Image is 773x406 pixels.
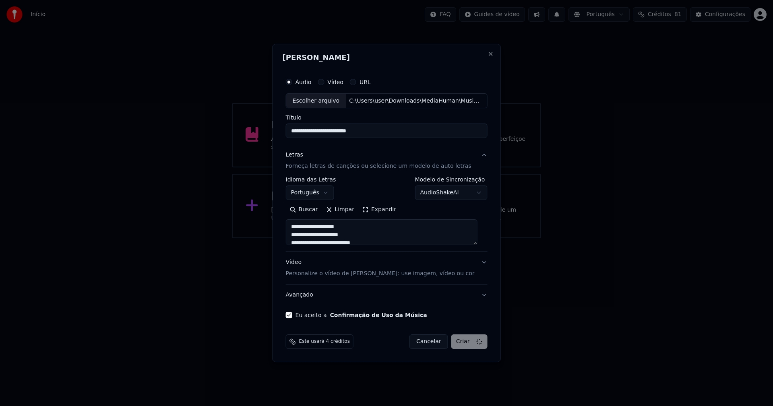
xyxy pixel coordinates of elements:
label: Áudio [296,79,312,85]
button: Avançado [286,284,488,305]
button: Eu aceito a [330,312,427,318]
button: Expandir [358,204,400,216]
div: Vídeo [286,259,475,278]
p: Forneça letras de canções ou selecione um modelo de auto letras [286,163,471,171]
h2: [PERSON_NAME] [283,54,491,61]
button: VídeoPersonalize o vídeo de [PERSON_NAME]: use imagem, vídeo ou cor [286,252,488,284]
label: Idioma das Letras [286,177,336,183]
button: Buscar [286,204,322,216]
label: URL [360,79,371,85]
div: Letras [286,151,303,159]
label: Eu aceito a [296,312,427,318]
label: Modelo de Sincronização [415,177,487,183]
div: Escolher arquivo [286,94,346,108]
label: Título [286,115,488,121]
button: Limpar [322,204,358,216]
div: LetrasForneça letras de canções ou selecione um modelo de auto letras [286,177,488,252]
button: Cancelar [409,334,448,349]
span: Este usará 4 créditos [299,338,350,345]
div: C:\Users\user\Downloads\MediaHuman\Music\[PERSON_NAME] Menti VOZ.mp3 [346,97,483,105]
button: LetrasForneça letras de canções ou selecione um modelo de auto letras [286,145,488,177]
p: Personalize o vídeo de [PERSON_NAME]: use imagem, vídeo ou cor [286,270,475,278]
label: Vídeo [327,79,343,85]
